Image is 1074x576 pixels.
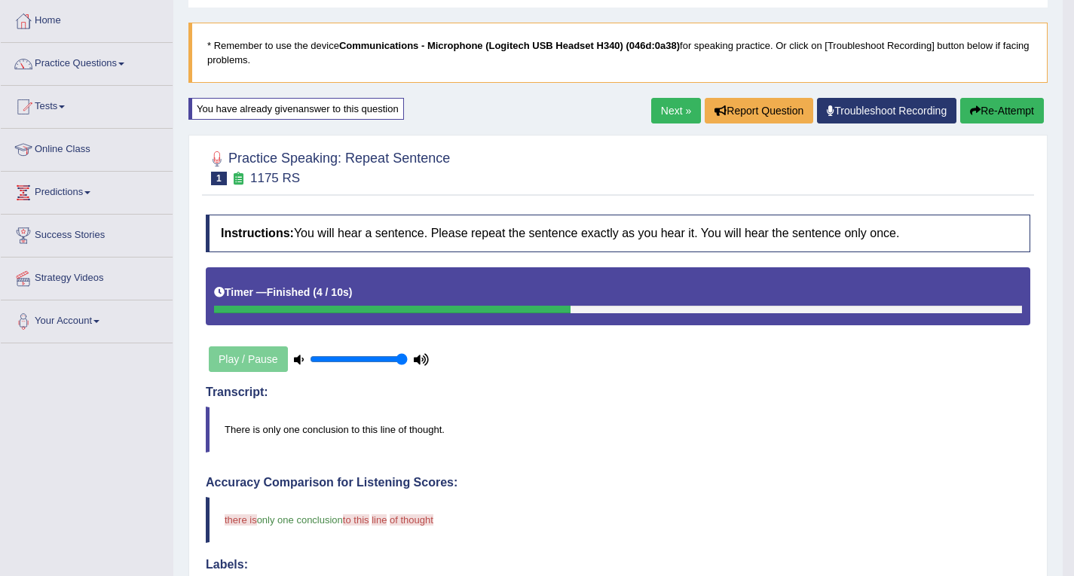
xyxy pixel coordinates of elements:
[188,98,404,120] div: You have already given answer to this question
[317,286,349,298] b: 4 / 10s
[313,286,317,298] b: (
[206,215,1030,252] h4: You will hear a sentence. Please repeat the sentence exactly as you hear it. You will hear the se...
[225,514,257,526] span: there is
[221,227,294,239] b: Instructions:
[651,98,701,123] a: Next »
[206,476,1030,489] h4: Accuracy Comparison for Listening Scores:
[339,40,680,51] b: Communications - Microphone (Logitech USB Headset H340) (046d:0a38)
[390,514,433,526] span: of thought
[349,286,353,298] b: )
[705,98,813,123] button: Report Question
[1,300,173,338] a: Your Account
[214,287,352,298] h5: Timer —
[206,558,1030,571] h4: Labels:
[231,172,246,186] small: Exam occurring question
[206,386,1030,399] h4: Transcript:
[1,258,173,295] a: Strategy Videos
[206,407,1030,453] blockquote: There is only one conclusion to this line of thought.
[250,171,300,185] small: 1175 RS
[1,86,173,123] a: Tests
[1,215,173,252] a: Success Stories
[257,514,343,526] span: only one conclusion
[1,172,173,209] a: Predictions
[188,23,1048,83] blockquote: * Remember to use the device for speaking practice. Or click on [Troubleshoot Recording] button b...
[372,514,387,526] span: line
[817,98,956,123] a: Troubleshoot Recording
[343,514,369,526] span: to this
[960,98,1044,123] button: Re-Attempt
[1,43,173,81] a: Practice Questions
[211,172,227,185] span: 1
[206,148,450,185] h2: Practice Speaking: Repeat Sentence
[1,129,173,166] a: Online Class
[267,286,311,298] b: Finished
